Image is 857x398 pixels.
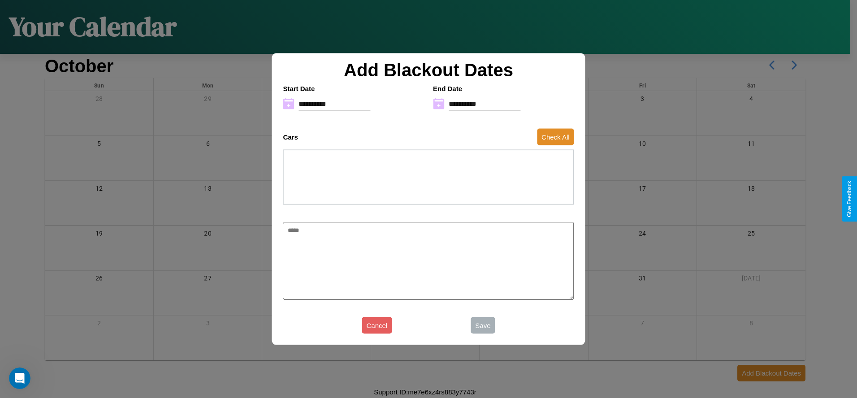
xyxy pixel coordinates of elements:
h4: End Date [433,84,574,92]
button: Check All [537,129,574,145]
iframe: Intercom live chat [9,367,30,389]
button: Save [471,317,495,334]
h4: Cars [283,133,298,141]
h2: Add Blackout Dates [278,60,578,80]
button: Cancel [362,317,392,334]
h4: Start Date [283,84,424,92]
div: Give Feedback [846,181,853,217]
